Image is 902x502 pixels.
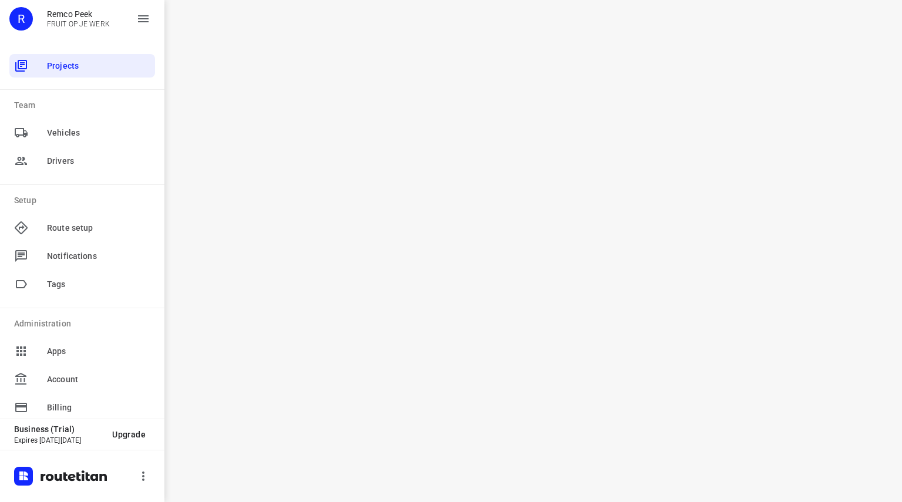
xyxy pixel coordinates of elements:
[47,60,150,72] span: Projects
[9,7,33,31] div: R
[9,272,155,296] div: Tags
[47,250,150,262] span: Notifications
[47,9,110,19] p: Remco Peek
[47,278,150,291] span: Tags
[47,20,110,28] p: FRUIT OP JE WERK
[9,396,155,419] div: Billing
[9,149,155,173] div: Drivers
[14,424,103,434] p: Business (Trial)
[14,194,155,207] p: Setup
[103,424,155,445] button: Upgrade
[14,99,155,112] p: Team
[9,121,155,144] div: Vehicles
[47,345,150,358] span: Apps
[47,373,150,386] span: Account
[9,339,155,363] div: Apps
[9,216,155,240] div: Route setup
[47,127,150,139] span: Vehicles
[47,155,150,167] span: Drivers
[9,244,155,268] div: Notifications
[9,368,155,391] div: Account
[47,222,150,234] span: Route setup
[112,430,146,439] span: Upgrade
[14,436,103,444] p: Expires [DATE][DATE]
[14,318,155,330] p: Administration
[47,402,150,414] span: Billing
[9,54,155,78] div: Projects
